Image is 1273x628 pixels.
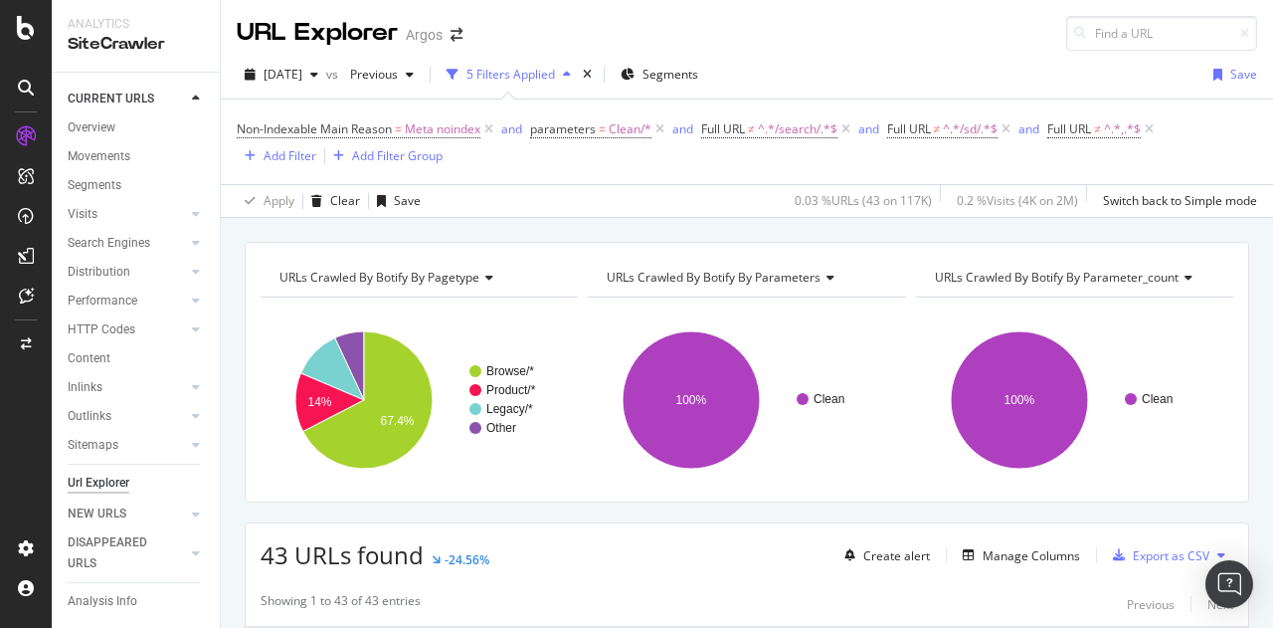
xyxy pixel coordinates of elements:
[237,59,326,91] button: [DATE]
[1094,120,1101,137] span: ≠
[237,16,398,50] div: URL Explorer
[934,120,941,137] span: ≠
[261,314,573,487] svg: A chart.
[603,262,887,294] h4: URLs Crawled By Botify By parameters
[68,204,186,225] a: Visits
[701,120,745,137] span: Full URL
[858,120,879,137] div: and
[916,314,1228,487] svg: A chart.
[264,147,316,164] div: Add Filter
[308,395,332,409] text: 14%
[1230,66,1257,83] div: Save
[237,185,294,217] button: Apply
[758,115,837,143] span: ^.*/search/.*$
[279,269,479,286] span: URLs Crawled By Botify By pagetype
[466,66,555,83] div: 5 Filters Applied
[68,146,206,167] a: Movements
[68,591,206,612] a: Analysis Info
[445,551,489,568] div: -24.56%
[68,262,186,283] a: Distribution
[501,119,522,138] button: and
[1205,59,1257,91] button: Save
[1127,596,1175,613] div: Previous
[395,120,402,137] span: =
[68,291,137,312] div: Performance
[68,233,186,254] a: Search Engines
[68,117,206,138] a: Overview
[68,435,186,456] a: Sitemaps
[1142,392,1173,406] text: Clean
[795,192,932,209] div: 0.03 % URLs ( 43 on 117K )
[369,185,421,217] button: Save
[68,89,186,109] a: CURRENT URLS
[672,119,693,138] button: and
[1103,192,1257,209] div: Switch back to Simple mode
[887,120,931,137] span: Full URL
[68,591,137,612] div: Analysis Info
[451,28,462,42] div: arrow-right-arrow-left
[261,592,421,616] div: Showing 1 to 43 of 43 entries
[261,538,424,571] span: 43 URLs found
[1133,547,1209,564] div: Export as CSV
[68,319,135,340] div: HTTP Codes
[325,144,443,168] button: Add Filter Group
[579,65,596,85] div: times
[68,504,186,524] a: NEW URLS
[68,435,118,456] div: Sitemaps
[68,532,168,574] div: DISAPPEARED URLS
[814,392,844,406] text: Clean
[1095,185,1257,217] button: Switch back to Simple mode
[342,59,422,91] button: Previous
[486,402,533,416] text: Legacy/*
[68,262,130,283] div: Distribution
[1127,592,1175,616] button: Previous
[68,473,129,494] div: Url Explorer
[599,120,606,137] span: =
[1047,120,1091,137] span: Full URL
[352,147,443,164] div: Add Filter Group
[68,348,110,369] div: Content
[275,262,560,294] h4: URLs Crawled By Botify By pagetype
[68,406,186,427] a: Outlinks
[68,16,204,33] div: Analytics
[1018,119,1039,138] button: and
[1205,560,1253,608] div: Open Intercom Messenger
[955,543,1080,567] button: Manage Columns
[1003,393,1034,407] text: 100%
[68,33,204,56] div: SiteCrawler
[68,504,126,524] div: NEW URLS
[68,175,121,196] div: Segments
[858,119,879,138] button: and
[530,120,596,137] span: parameters
[957,192,1078,209] div: 0.2 % Visits ( 4K on 2M )
[943,115,998,143] span: ^.*/sd/.*$
[672,120,693,137] div: and
[405,115,480,143] span: Meta noindex
[330,192,360,209] div: Clear
[1105,539,1209,571] button: Export as CSV
[264,66,302,83] span: 2025 Sep. 10th
[863,547,930,564] div: Create alert
[931,262,1215,294] h4: URLs Crawled By Botify By parameter_count
[613,59,706,91] button: Segments
[264,192,294,209] div: Apply
[68,204,97,225] div: Visits
[642,66,698,83] span: Segments
[68,473,206,494] a: Url Explorer
[68,406,111,427] div: Outlinks
[836,539,930,571] button: Create alert
[394,192,421,209] div: Save
[68,532,186,574] a: DISAPPEARED URLS
[237,120,392,137] span: Non-Indexable Main Reason
[68,146,130,167] div: Movements
[326,66,342,83] span: vs
[68,291,186,312] a: Performance
[588,314,900,487] div: A chart.
[486,421,516,435] text: Other
[406,25,443,45] div: Argos
[342,66,398,83] span: Previous
[303,185,360,217] button: Clear
[609,115,651,143] span: Clean/*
